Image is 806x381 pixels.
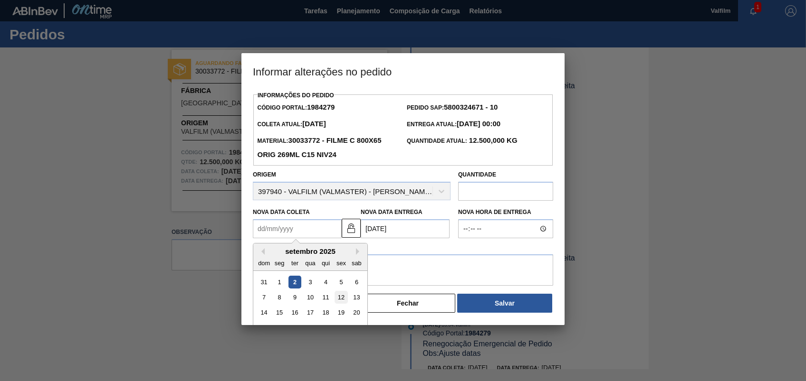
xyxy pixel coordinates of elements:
div: qui [319,257,332,269]
label: Quantidade [458,171,496,178]
div: Choose domingo, 7 de setembro de 2025 [258,291,270,304]
div: Choose terça-feira, 9 de setembro de 2025 [288,291,301,304]
span: Pedido SAP: [407,104,498,111]
strong: [DATE] [302,120,326,128]
div: month 2025-09 [256,274,364,351]
div: ter [288,257,301,269]
button: Salvar [457,294,552,313]
div: sex [335,257,347,269]
div: sab [350,257,363,269]
div: Choose segunda-feira, 1 de setembro de 2025 [273,276,286,288]
div: Choose quinta-feira, 4 de setembro de 2025 [319,276,332,288]
span: Coleta Atual: [257,121,326,128]
img: unlocked [345,223,357,234]
label: Observação [253,241,553,254]
span: Quantidade Atual: [407,138,518,144]
div: Choose segunda-feira, 22 de setembro de 2025 [273,322,286,335]
strong: [DATE] 00:00 [457,120,500,128]
div: Choose terça-feira, 16 de setembro de 2025 [288,307,301,319]
span: Código Portal: [257,104,335,111]
input: dd/mm/yyyy [253,219,342,238]
button: Previous Month [258,248,265,255]
div: qua [304,257,317,269]
div: seg [273,257,286,269]
span: Material: [257,138,381,158]
div: Choose sexta-feira, 26 de setembro de 2025 [335,322,347,335]
div: Choose domingo, 21 de setembro de 2025 [258,322,270,335]
div: Choose sexta-feira, 12 de setembro de 2025 [335,291,347,304]
strong: 30033772 - FILME C 800X65 ORIG 269ML C15 NIV24 [257,136,381,158]
div: Choose quinta-feira, 25 de setembro de 2025 [319,322,332,335]
div: Choose sábado, 6 de setembro de 2025 [350,276,363,288]
button: Next Month [356,248,363,255]
input: dd/mm/yyyy [361,219,450,238]
div: Choose sábado, 20 de setembro de 2025 [350,307,363,319]
label: Nova Data Coleta [253,209,310,215]
div: Choose quarta-feira, 10 de setembro de 2025 [304,291,317,304]
div: setembro 2025 [253,247,367,255]
label: Nova Data Entrega [361,209,422,215]
strong: 12.500,000 KG [467,136,518,144]
div: dom [258,257,270,269]
label: Origem [253,171,276,178]
div: Choose quarta-feira, 3 de setembro de 2025 [304,276,317,288]
div: Choose segunda-feira, 15 de setembro de 2025 [273,307,286,319]
div: Choose segunda-feira, 8 de setembro de 2025 [273,291,286,304]
strong: 5800324671 - 10 [444,103,498,111]
button: Fechar [360,294,455,313]
div: Choose sábado, 27 de setembro de 2025 [350,322,363,335]
label: Informações do Pedido [258,92,334,99]
div: Choose domingo, 31 de agosto de 2025 [258,276,270,288]
div: Choose domingo, 14 de setembro de 2025 [258,307,270,319]
div: Choose sábado, 13 de setembro de 2025 [350,291,363,304]
label: Nova Hora de Entrega [458,205,553,219]
div: Choose sexta-feira, 5 de setembro de 2025 [335,276,347,288]
div: Choose sexta-feira, 19 de setembro de 2025 [335,307,347,319]
button: unlocked [342,219,361,238]
div: Choose quarta-feira, 17 de setembro de 2025 [304,307,317,319]
span: Entrega Atual: [407,121,500,128]
strong: 1984279 [307,103,335,111]
h3: Informar alterações no pedido [241,53,565,89]
div: Choose quinta-feira, 11 de setembro de 2025 [319,291,332,304]
div: Choose terça-feira, 23 de setembro de 2025 [288,322,301,335]
div: Choose quarta-feira, 24 de setembro de 2025 [304,322,317,335]
div: Choose quinta-feira, 18 de setembro de 2025 [319,307,332,319]
div: Choose terça-feira, 2 de setembro de 2025 [288,276,301,288]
